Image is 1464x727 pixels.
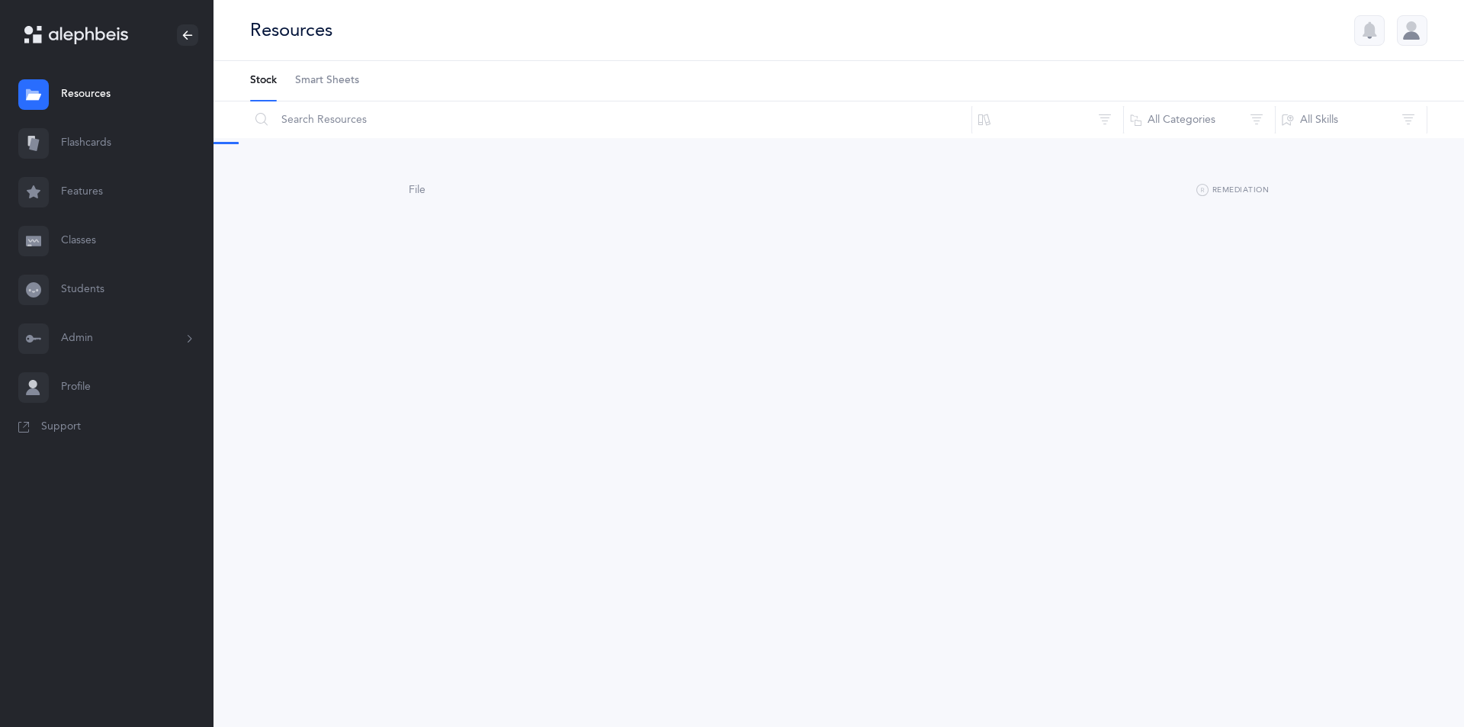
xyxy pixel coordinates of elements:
[250,18,332,43] div: Resources
[295,73,359,88] span: Smart Sheets
[249,101,972,138] input: Search Resources
[1123,101,1276,138] button: All Categories
[1275,101,1427,138] button: All Skills
[409,184,425,196] span: File
[41,420,81,435] span: Support
[1196,182,1269,200] button: Remediation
